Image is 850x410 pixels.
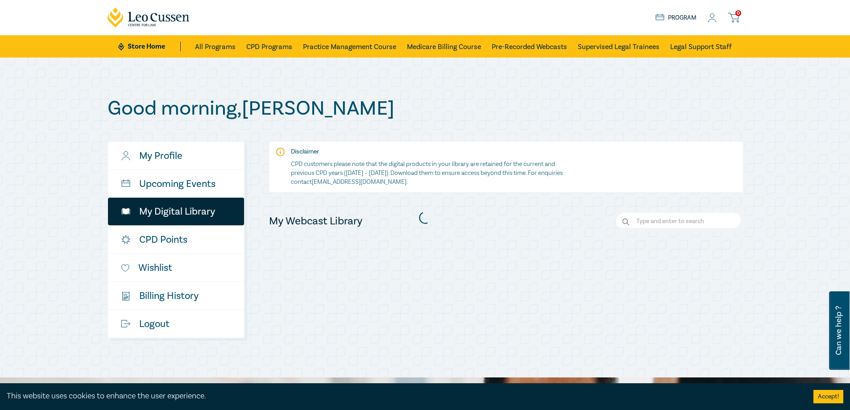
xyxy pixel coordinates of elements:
[655,13,697,23] a: Program
[246,35,292,58] a: CPD Programs
[195,35,236,58] a: All Programs
[7,390,800,402] div: This website uses cookies to enhance the user experience.
[492,35,567,58] a: Pre-Recorded Webcasts
[670,35,732,58] a: Legal Support Staff
[303,35,396,58] a: Practice Management Course
[578,35,659,58] a: Supervised Legal Trainees
[407,35,481,58] a: Medicare Billing Course
[834,297,843,364] span: Can we help ?
[813,390,843,403] button: Accept cookies
[735,10,741,16] span: 0
[118,41,180,51] a: Store Home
